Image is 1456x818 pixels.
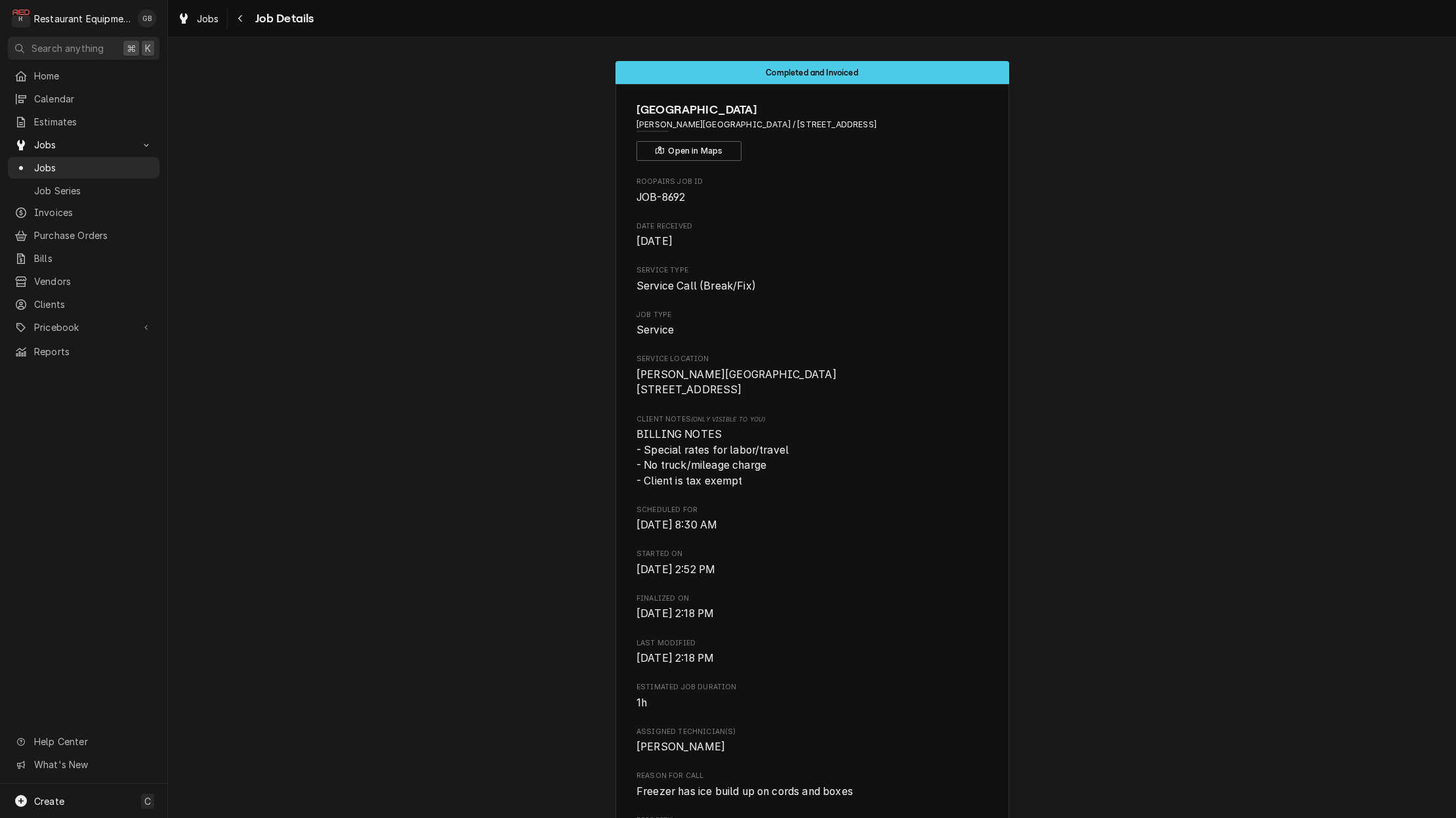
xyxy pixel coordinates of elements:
[34,758,152,771] span: What's New
[615,61,1009,84] div: Status
[636,414,988,425] span: Client Notes
[138,9,156,28] div: Gary Beaver's Avatar
[8,316,159,338] a: Go to Pricebook
[34,274,153,288] span: Vendors
[636,519,717,531] span: [DATE] 8:30 AM
[636,354,988,364] span: Service Location
[34,251,153,265] span: Bills
[144,794,151,808] span: C
[138,9,156,28] div: GB
[172,8,224,30] a: Jobs
[34,345,153,358] span: Reports
[34,796,64,807] span: Create
[636,310,988,320] span: Job Type
[636,234,988,249] span: Date Received
[636,727,988,737] span: Assigned Technician(s)
[8,248,159,269] a: Bills
[636,324,674,336] span: Service
[636,141,741,161] button: Open in Maps
[34,138,133,152] span: Jobs
[636,741,725,753] span: [PERSON_NAME]
[34,92,153,106] span: Calendar
[636,695,988,711] span: Estimated Job Duration
[636,119,988,131] span: Address
[636,191,685,204] span: JOB-8692
[636,427,988,489] span: [object Object]
[636,682,988,693] span: Estimated Job Duration
[636,505,988,515] span: Scheduled For
[230,8,251,29] button: Navigate back
[34,115,153,129] span: Estimates
[8,293,159,315] a: Clients
[8,111,159,133] a: Estimates
[8,157,159,179] a: Jobs
[636,322,988,338] span: Job Type
[636,414,988,489] div: [object Object]
[34,320,133,334] span: Pricebook
[636,310,988,338] div: Job Type
[8,202,159,223] a: Invoices
[636,606,988,622] span: Finalized On
[636,177,988,187] span: Roopairs Job ID
[636,101,988,161] div: Client Information
[636,505,988,533] div: Scheduled For
[636,771,988,781] span: Reason For Call
[636,280,756,292] span: Service Call (Break/Fix)
[766,68,858,77] span: Completed and Invoiced
[636,368,837,397] span: [PERSON_NAME][GEOGRAPHIC_DATA] [STREET_ADDRESS]
[636,177,988,205] div: Roopairs Job ID
[636,221,988,232] span: Date Received
[8,180,159,202] a: Job Series
[34,12,131,26] div: Restaurant Equipment Diagnostics
[34,735,152,748] span: Help Center
[127,41,136,55] span: ⌘
[34,184,153,198] span: Job Series
[636,278,988,294] span: Service Type
[636,607,714,620] span: [DATE] 2:18 PM
[636,517,988,533] span: Scheduled For
[636,682,988,710] div: Estimated Job Duration
[636,221,988,249] div: Date Received
[636,428,789,487] span: BILLING NOTES - Special rates for labor/travel - No truck/mileage charge - Client is tax exempt
[8,341,159,362] a: Reports
[34,297,153,311] span: Clients
[8,88,159,110] a: Calendar
[8,731,159,752] a: Go to Help Center
[8,270,159,292] a: Vendors
[636,739,988,755] span: Assigned Technician(s)
[636,549,988,559] span: Started On
[691,416,765,423] span: (Only Visible to You)
[636,697,647,709] span: 1h
[34,161,153,175] span: Jobs
[636,593,988,604] span: Finalized On
[636,785,853,798] span: Freezer has ice build up on cords and boxes
[197,12,219,26] span: Jobs
[31,41,104,55] span: Search anything
[636,784,988,800] span: Reason For Call
[8,134,159,156] a: Go to Jobs
[34,69,153,83] span: Home
[636,265,988,293] div: Service Type
[12,9,30,28] div: R
[636,638,988,649] span: Last Modified
[636,265,988,276] span: Service Type
[34,228,153,242] span: Purchase Orders
[636,562,988,578] span: Started On
[636,235,673,248] span: [DATE]
[636,367,988,398] span: Service Location
[636,354,988,398] div: Service Location
[636,651,988,666] span: Last Modified
[636,593,988,622] div: Finalized On
[636,727,988,755] div: Assigned Technician(s)
[636,638,988,666] div: Last Modified
[636,563,715,576] span: [DATE] 2:52 PM
[8,225,159,246] a: Purchase Orders
[34,205,153,219] span: Invoices
[12,9,30,28] div: Restaurant Equipment Diagnostics's Avatar
[636,549,988,577] div: Started On
[636,190,988,205] span: Roopairs Job ID
[145,41,151,55] span: K
[8,754,159,775] a: Go to What's New
[8,37,159,60] button: Search anything⌘K
[8,65,159,87] a: Home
